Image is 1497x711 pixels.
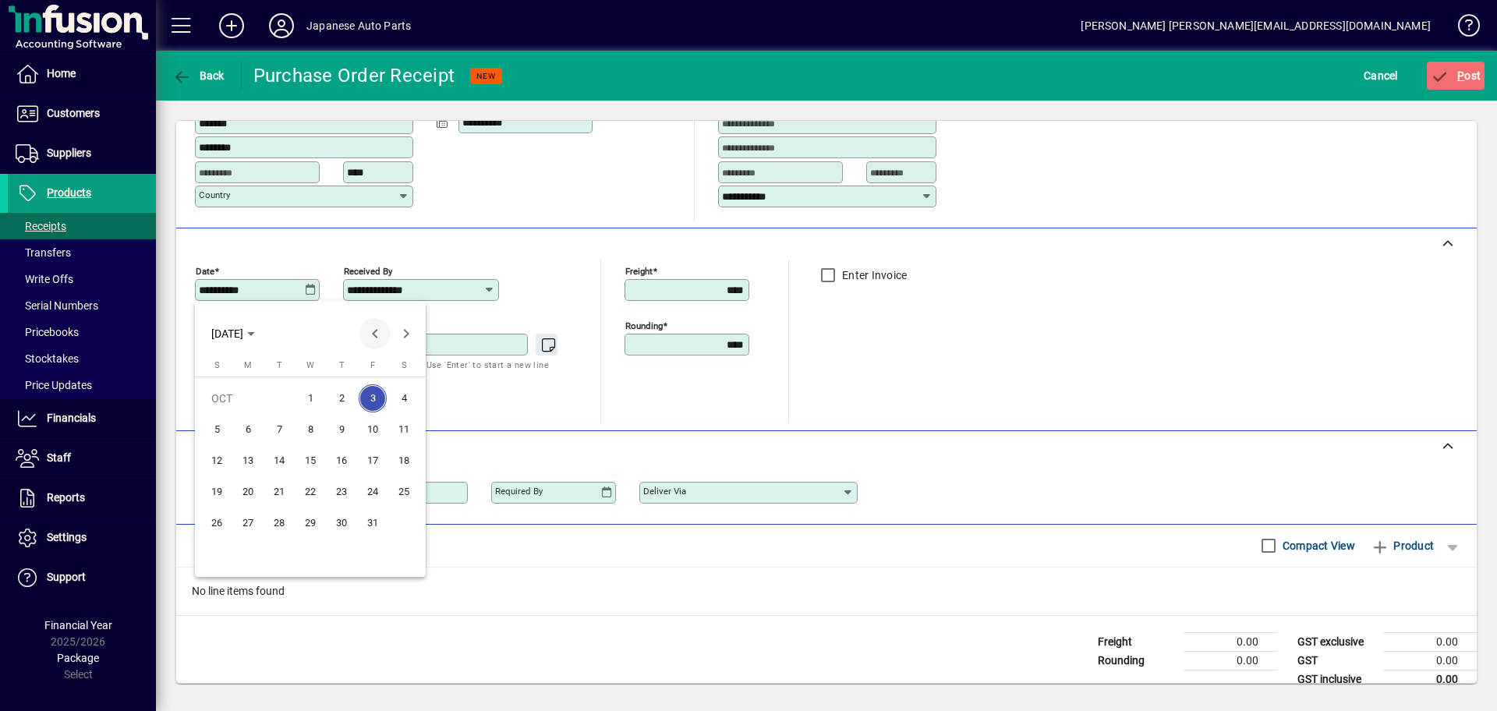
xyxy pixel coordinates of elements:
span: 27 [234,509,262,537]
span: F [370,360,375,370]
button: Fri Oct 31 2025 [357,508,388,539]
span: 6 [234,416,262,444]
span: 30 [327,509,356,537]
button: Sat Oct 25 2025 [388,476,419,508]
button: Thu Oct 16 2025 [326,445,357,476]
span: S [214,360,220,370]
button: Wed Oct 08 2025 [295,414,326,445]
span: 25 [390,478,418,506]
button: Fri Oct 10 2025 [357,414,388,445]
td: OCT [201,383,295,414]
span: 19 [203,478,231,506]
span: 11 [390,416,418,444]
button: Wed Oct 22 2025 [295,476,326,508]
span: 23 [327,478,356,506]
button: Thu Oct 23 2025 [326,476,357,508]
span: 15 [296,447,324,475]
span: M [244,360,252,370]
button: Thu Oct 30 2025 [326,508,357,539]
span: 20 [234,478,262,506]
span: W [306,360,314,370]
span: 28 [265,509,293,537]
button: Wed Oct 15 2025 [295,445,326,476]
span: 12 [203,447,231,475]
span: 22 [296,478,324,506]
button: Next month [391,318,422,349]
span: 26 [203,509,231,537]
button: Tue Oct 14 2025 [264,445,295,476]
button: Mon Oct 13 2025 [232,445,264,476]
button: Fri Oct 03 2025 [357,383,388,414]
span: 18 [390,447,418,475]
span: 14 [265,447,293,475]
button: Fri Oct 24 2025 [357,476,388,508]
span: 16 [327,447,356,475]
span: 5 [203,416,231,444]
button: Thu Oct 09 2025 [326,414,357,445]
button: Sat Oct 11 2025 [388,414,419,445]
button: Mon Oct 06 2025 [232,414,264,445]
span: 1 [296,384,324,412]
span: 10 [359,416,387,444]
button: Mon Oct 27 2025 [232,508,264,539]
span: 13 [234,447,262,475]
button: Tue Oct 07 2025 [264,414,295,445]
span: 21 [265,478,293,506]
button: Fri Oct 17 2025 [357,445,388,476]
span: 9 [327,416,356,444]
button: Tue Oct 28 2025 [264,508,295,539]
button: Sun Oct 19 2025 [201,476,232,508]
button: Sun Oct 12 2025 [201,445,232,476]
span: [DATE] [211,327,243,340]
button: Sun Oct 05 2025 [201,414,232,445]
button: Sat Oct 18 2025 [388,445,419,476]
button: Previous month [359,318,391,349]
span: 4 [390,384,418,412]
button: Wed Oct 01 2025 [295,383,326,414]
button: Choose month and year [205,320,261,348]
span: 31 [359,509,387,537]
span: T [339,360,345,370]
span: 3 [359,384,387,412]
span: 2 [327,384,356,412]
span: 24 [359,478,387,506]
span: S [402,360,407,370]
span: 8 [296,416,324,444]
button: Thu Oct 02 2025 [326,383,357,414]
button: Mon Oct 20 2025 [232,476,264,508]
button: Sat Oct 04 2025 [388,383,419,414]
span: 7 [265,416,293,444]
span: 17 [359,447,387,475]
button: Tue Oct 21 2025 [264,476,295,508]
span: T [277,360,282,370]
span: 29 [296,509,324,537]
button: Wed Oct 29 2025 [295,508,326,539]
button: Sun Oct 26 2025 [201,508,232,539]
